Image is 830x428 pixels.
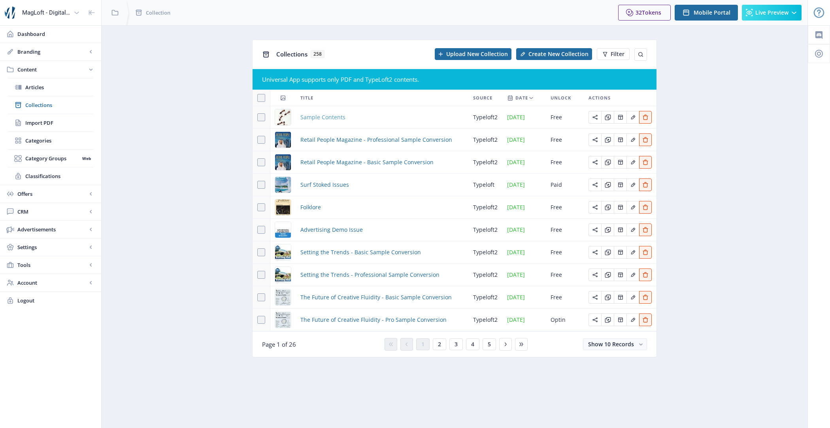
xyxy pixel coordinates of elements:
img: bb4f057e-f87b-48a0-9d1f-33cb564c5957.jpg [275,132,291,148]
td: [DATE] [502,219,546,241]
span: Filter [611,51,624,57]
a: Edit page [589,113,601,120]
a: Edit page [639,270,652,278]
a: Edit page [589,158,601,165]
span: Content [17,66,87,73]
span: Collection [146,9,170,17]
span: Tokens [642,9,661,16]
td: [DATE] [502,286,546,309]
span: Source [473,93,492,103]
a: Retail People Magazine - Professional Sample Conversion [300,135,452,145]
a: Surf Stoked Issues [300,180,349,190]
td: Free [546,106,584,129]
a: Categories [8,132,93,149]
td: Optin [546,309,584,331]
span: Setting the Trends - Basic Sample Conversion [300,248,421,257]
a: Edit page [639,135,652,143]
a: Edit page [626,203,639,210]
td: [DATE] [502,174,546,196]
span: Date [515,93,528,103]
img: e146c927-3abc-4100-ba85-6635b28db74f.jpg [275,267,291,283]
span: Logout [17,297,95,304]
a: Edit page [626,225,639,233]
a: Edit page [639,293,652,300]
a: Retail People Magazine - Basic Sample Conversion [300,158,434,167]
span: Collections [25,101,93,109]
a: Edit page [614,315,626,323]
td: Free [546,219,584,241]
a: Edit page [601,203,614,210]
a: The Future of Creative Fluidity - Basic Sample Conversion [300,293,452,302]
button: 5 [483,338,496,350]
app-collection-view: Collections [252,39,657,357]
a: The Future of Creative Fluidity - Pro Sample Conversion [300,315,447,325]
a: Advertising Demo Issue [300,225,363,235]
a: Edit page [601,113,614,120]
button: Filter [597,48,630,60]
a: Edit page [601,225,614,233]
a: Import PDF [8,114,93,131]
span: Branding [17,48,87,56]
img: e146c927-3abc-4100-ba85-6635b28db74f.jpg [275,244,291,260]
span: Unlock [551,93,571,103]
td: [DATE] [502,106,546,129]
span: Categories [25,137,93,145]
a: Edit page [626,315,639,323]
span: 258 [311,50,324,58]
td: Free [546,286,584,309]
a: Edit page [589,203,601,210]
a: Edit page [626,270,639,278]
a: Edit page [626,158,639,165]
a: Edit page [626,135,639,143]
span: Collections [276,50,307,58]
a: Edit page [601,315,614,323]
a: Edit page [639,113,652,120]
button: Upload New Collection [435,48,511,60]
a: Edit page [601,270,614,278]
span: CRM [17,208,87,216]
a: Sample Contents [300,113,345,122]
a: New page [511,48,592,60]
a: Edit page [589,270,601,278]
span: Tools [17,261,87,269]
img: 5a9bd3d0-a4a3-4279-9cff-a6e5d8bb67f1.jpg [275,312,291,328]
nb-badge: Web [79,154,93,162]
a: Edit page [589,248,601,255]
a: Edit page [601,180,614,188]
a: Edit page [614,158,626,165]
span: Category Groups [25,154,79,162]
span: Articles [25,83,93,91]
span: 2 [438,341,441,347]
a: Edit page [614,113,626,120]
a: Folklore [300,203,321,212]
a: Edit page [614,180,626,188]
td: Free [546,151,584,174]
a: Edit page [601,248,614,255]
span: 4 [471,341,474,347]
td: typeloft2 [468,241,502,264]
button: 2 [433,338,446,350]
td: [DATE] [502,129,546,151]
button: Create New Collection [516,48,592,60]
td: typeloft2 [468,286,502,309]
span: Account [17,279,87,287]
a: Collections [8,96,93,114]
img: 5a9bd3d0-a4a3-4279-9cff-a6e5d8bb67f1.jpg [275,289,291,305]
span: Classifications [25,172,93,180]
span: Page 1 of 26 [262,340,296,348]
a: Edit page [626,293,639,300]
td: typeloft2 [468,309,502,331]
td: typeloft2 [468,219,502,241]
td: typeloft2 [468,106,502,129]
td: [DATE] [502,151,546,174]
img: bb4f057e-f87b-48a0-9d1f-33cb564c5957.jpg [275,154,291,170]
a: Edit page [614,135,626,143]
button: 32Tokens [618,5,671,21]
a: Edit page [626,248,639,255]
a: Edit page [626,180,639,188]
span: Title [300,93,313,103]
button: 3 [449,338,463,350]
